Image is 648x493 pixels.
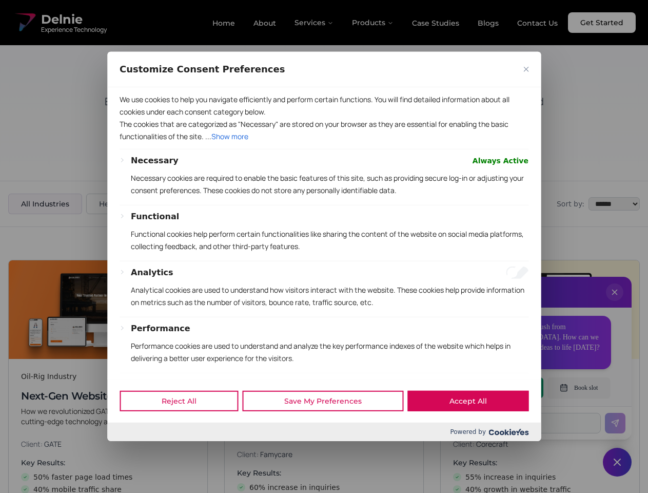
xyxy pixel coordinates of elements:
[120,118,528,143] p: The cookies that are categorized as "Necessary" are stored on your browser as they are essential ...
[131,228,528,253] p: Functional cookies help perform certain functionalities like sharing the content of the website o...
[120,93,528,118] p: We use cookies to help you navigate efficiently and perform certain functions. You will find deta...
[131,323,190,335] button: Performance
[120,63,285,75] span: Customize Consent Preferences
[211,130,248,143] button: Show more
[107,423,541,441] div: Powered by
[523,67,528,72] img: Close
[488,429,528,435] img: Cookieyes logo
[131,340,528,365] p: Performance cookies are used to understand and analyze the key performance indexes of the website...
[131,211,179,223] button: Functional
[506,267,528,279] input: Enable Analytics
[131,172,528,197] p: Necessary cookies are required to enable the basic features of this site, such as providing secur...
[131,284,528,309] p: Analytical cookies are used to understand how visitors interact with the website. These cookies h...
[473,155,528,167] span: Always Active
[131,267,173,279] button: Analytics
[131,155,179,167] button: Necessary
[407,391,528,411] button: Accept All
[120,391,238,411] button: Reject All
[242,391,403,411] button: Save My Preferences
